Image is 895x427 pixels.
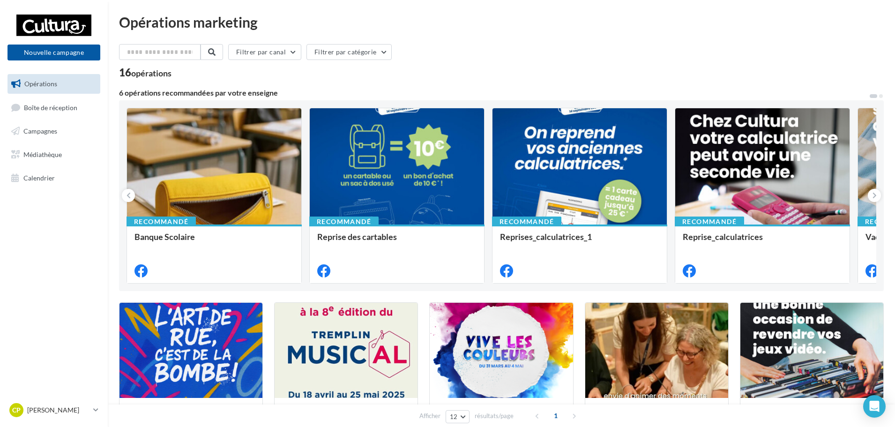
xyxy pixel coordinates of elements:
[446,410,470,423] button: 12
[450,413,458,420] span: 12
[548,408,563,423] span: 1
[309,217,379,227] div: Recommandé
[23,127,57,135] span: Campagnes
[134,232,195,242] span: Banque Scolaire
[317,232,397,242] span: Reprise des cartables
[675,217,744,227] div: Recommandé
[419,412,440,420] span: Afficher
[12,405,21,415] span: CP
[7,45,100,60] button: Nouvelle campagne
[119,15,884,29] div: Opérations marketing
[6,145,102,165] a: Médiathèque
[6,168,102,188] a: Calendrier
[6,121,102,141] a: Campagnes
[228,44,301,60] button: Filtrer par canal
[27,405,89,415] p: [PERSON_NAME]
[6,74,102,94] a: Opérations
[23,173,55,181] span: Calendrier
[127,217,196,227] div: Recommandé
[24,103,77,111] span: Boîte de réception
[492,217,561,227] div: Recommandé
[6,97,102,118] a: Boîte de réception
[863,395,886,418] div: Open Intercom Messenger
[683,232,763,242] span: Reprise_calculatrices
[306,44,392,60] button: Filtrer par catégorie
[131,69,172,77] div: opérations
[119,89,869,97] div: 6 opérations recommandées par votre enseigne
[119,67,172,78] div: 16
[24,80,57,88] span: Opérations
[500,232,592,242] span: Reprises_calculatrices_1
[475,412,514,420] span: résultats/page
[7,401,100,419] a: CP [PERSON_NAME]
[23,150,62,158] span: Médiathèque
